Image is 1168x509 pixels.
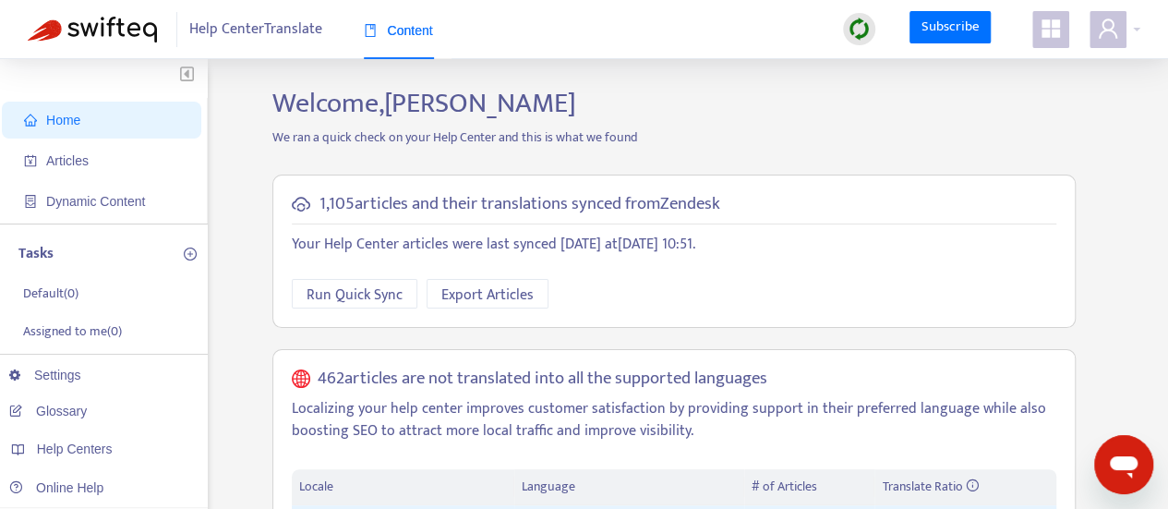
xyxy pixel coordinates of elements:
p: Your Help Center articles were last synced [DATE] at [DATE] 10:51 . [292,234,1056,256]
span: Help Centers [37,442,113,456]
th: # of Articles [744,469,875,505]
p: Localizing your help center improves customer satisfaction by providing support in their preferre... [292,398,1056,442]
span: Welcome, [PERSON_NAME] [272,80,576,127]
div: Translate Ratio [882,477,1049,497]
span: appstore [1040,18,1062,40]
span: Dynamic Content [46,194,145,209]
a: Glossary [9,404,87,418]
span: Articles [46,153,89,168]
span: plus-circle [184,248,197,261]
p: We ran a quick check on your Help Center and this is what we found [259,127,1090,147]
img: Swifteq [28,17,157,42]
span: Run Quick Sync [307,284,403,307]
h5: 462 articles are not translated into all the supported languages [318,369,767,390]
img: sync.dc5367851b00ba804db3.png [848,18,871,41]
span: user [1097,18,1119,40]
span: cloud-sync [292,195,310,213]
button: Export Articles [427,279,548,309]
span: Home [46,113,80,127]
th: Locale [292,469,514,505]
span: account-book [24,154,37,167]
th: Language [514,469,743,505]
h5: 1,105 articles and their translations synced from Zendesk [319,194,720,215]
span: Export Articles [441,284,534,307]
span: global [292,369,310,390]
span: Help Center Translate [189,12,322,47]
p: Tasks [18,243,54,265]
span: home [24,114,37,127]
iframe: Button to launch messaging window, conversation in progress [1094,435,1153,494]
a: Settings [9,368,81,382]
p: Default ( 0 ) [23,284,78,303]
a: Subscribe [909,11,991,44]
p: Assigned to me ( 0 ) [23,321,122,341]
a: Online Help [9,480,103,495]
span: container [24,195,37,208]
span: book [364,24,377,37]
button: Run Quick Sync [292,279,417,309]
span: Content [364,23,433,38]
